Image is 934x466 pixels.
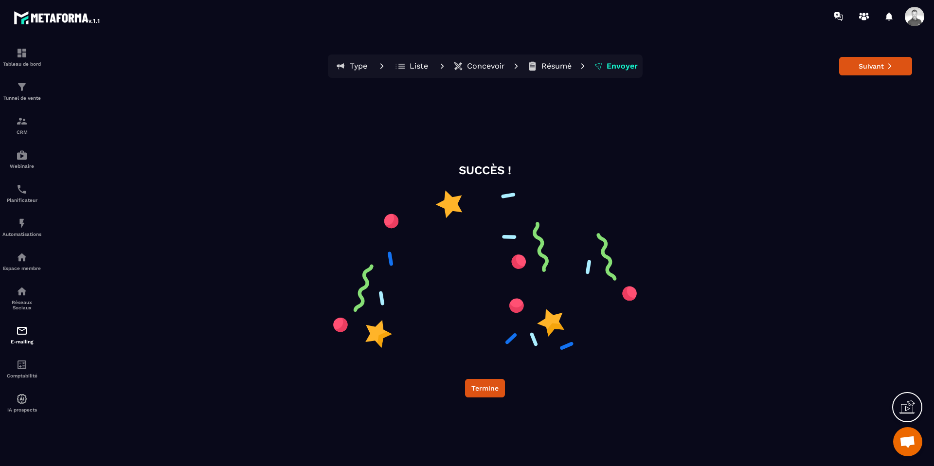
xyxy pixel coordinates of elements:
[2,95,41,101] p: Tunnel de vente
[2,142,41,176] a: automationsautomationsWebinaire
[2,266,41,271] p: Espace membre
[465,379,505,397] button: Termine
[2,129,41,135] p: CRM
[524,56,575,76] button: Résumé
[450,56,508,76] button: Concevoir
[410,61,428,71] p: Liste
[14,9,101,26] img: logo
[16,325,28,337] img: email
[2,163,41,169] p: Webinaire
[2,300,41,310] p: Réseaux Sociaux
[16,393,28,405] img: automations
[839,57,912,75] button: Suivant
[2,373,41,378] p: Comptabilité
[467,61,505,71] p: Concevoir
[2,74,41,108] a: formationformationTunnel de vente
[16,149,28,161] img: automations
[541,61,572,71] p: Résumé
[16,359,28,371] img: accountant
[2,407,41,412] p: IA prospects
[16,183,28,195] img: scheduler
[16,217,28,229] img: automations
[2,61,41,67] p: Tableau de bord
[459,162,511,179] p: SUCCÈS !
[16,286,28,297] img: social-network
[16,115,28,127] img: formation
[2,40,41,74] a: formationformationTableau de bord
[330,56,374,76] button: Type
[607,61,638,71] p: Envoyer
[591,56,641,76] button: Envoyer
[2,318,41,352] a: emailemailE-mailing
[16,81,28,93] img: formation
[2,244,41,278] a: automationsautomationsEspace membre
[2,352,41,386] a: accountantaccountantComptabilité
[2,232,41,237] p: Automatisations
[2,108,41,142] a: formationformationCRM
[2,210,41,244] a: automationsautomationsAutomatisations
[16,251,28,263] img: automations
[2,197,41,203] p: Planificateur
[350,61,367,71] p: Type
[2,176,41,210] a: schedulerschedulerPlanificateur
[2,339,41,344] p: E-mailing
[893,427,922,456] a: Ouvrir le chat
[16,47,28,59] img: formation
[2,278,41,318] a: social-networksocial-networkRéseaux Sociaux
[390,56,434,76] button: Liste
